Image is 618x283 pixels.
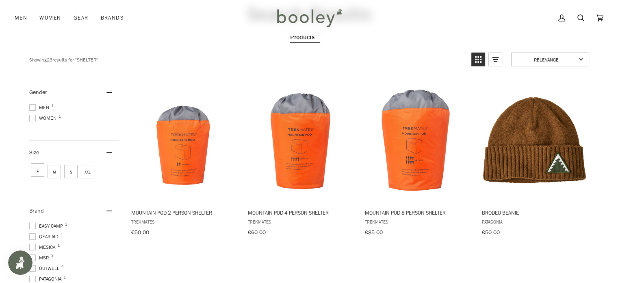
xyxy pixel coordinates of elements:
[29,104,52,111] span: Men
[29,222,65,230] span: Easy Camp
[29,233,61,240] span: Gear Aid
[131,209,236,216] span: Mountain Pod 2 Person Shelter
[488,53,502,66] a: View list mode
[29,275,64,283] span: Patagonia
[57,244,60,248] span: 1
[481,218,587,225] span: Patagonia
[273,6,345,30] img: Booley
[516,56,576,63] span: Relevance
[29,244,58,251] span: Mesica
[248,228,266,236] span: €60.00
[48,165,61,178] span: Size: M
[248,218,353,225] span: Trekmates
[39,14,61,22] span: Women
[131,218,236,225] span: Trekmates
[471,53,485,66] a: View grid mode
[29,53,465,66] div: Showing results for " "
[480,88,588,195] img: Patagonia Brodeo Beanie Dawn Tracks Patch: Shelter Brown - Booley Galway
[364,218,470,225] span: Trekmates
[29,149,39,156] span: Size
[511,53,589,66] a: Sort options
[47,56,52,63] b: 23
[131,228,149,236] span: €50.00
[29,114,59,122] span: Women
[481,228,499,236] span: €50.00
[100,14,124,22] span: Brands
[29,254,51,261] span: MSR
[364,228,382,236] span: €85.00
[130,81,237,239] a: Mountain Pod 2 Person Shelter
[61,265,64,269] span: 4
[29,207,44,215] span: Brand
[31,163,44,177] span: Size: L
[59,114,61,118] span: 1
[65,222,67,226] span: 2
[363,88,471,195] img: Trekmates Mountain Pod 8 Person Shelter - Booley Galway
[481,209,587,216] span: Brodeo Beanie
[8,250,33,275] iframe: Button to open loyalty program pop-up
[29,88,47,96] span: Gender
[364,209,470,216] span: Mountain Pod 8 Person Shelter
[51,104,54,108] span: 1
[248,209,353,216] span: Mountain Pod 4 Person Shelter
[61,233,63,237] span: 1
[29,265,62,272] span: Outwell
[64,165,78,178] span: Size: S
[74,14,89,22] span: Gear
[480,81,588,239] a: Brodeo Beanie
[63,275,66,279] span: 1
[315,31,320,42] span: 23
[130,88,237,195] img: Trekmates Mountain Pod 2 Person Shelter - Booley Galway
[290,31,320,43] a: View Products Tab
[51,254,53,258] span: 3
[363,81,471,239] a: Mountain Pod 8 Person Shelter
[247,81,354,239] a: Mountain Pod 4 Person Shelter
[247,88,354,195] img: Trekmates Mountain Pod 4 Person Shelter - Booley Galway
[81,165,94,178] span: Size: XXL
[15,14,27,22] span: Men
